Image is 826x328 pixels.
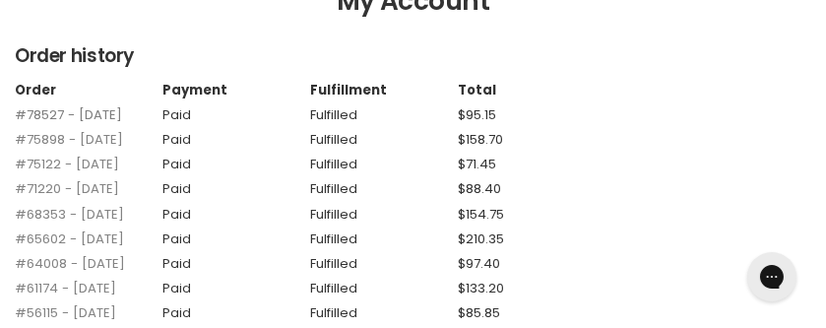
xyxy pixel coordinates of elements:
[458,130,503,149] span: $158.70
[15,155,119,173] a: #75122 - [DATE]
[310,295,458,320] td: Fulfilled
[310,222,458,246] td: Fulfilled
[310,98,458,122] td: Fulfilled
[15,130,123,149] a: #75898 - [DATE]
[15,230,124,248] a: #65602 - [DATE]
[458,83,605,98] th: Total
[162,171,310,196] td: Paid
[458,205,504,224] span: $154.75
[162,83,310,98] th: Payment
[162,295,310,320] td: Paid
[310,122,458,147] td: Fulfilled
[15,279,116,297] a: #61174 - [DATE]
[458,254,500,273] span: $97.40
[737,245,806,308] iframe: Gorgias live chat messenger
[162,222,310,246] td: Paid
[15,254,125,273] a: #64008 - [DATE]
[15,105,122,124] a: #78527 - [DATE]
[162,246,310,271] td: Paid
[458,279,504,297] span: $133.20
[162,98,310,122] td: Paid
[458,105,496,124] span: $95.15
[458,303,500,322] span: $85.85
[310,147,458,171] td: Fulfilled
[15,179,119,198] a: #71220 - [DATE]
[310,246,458,271] td: Fulfilled
[15,83,162,98] th: Order
[458,155,496,173] span: $71.45
[15,205,124,224] a: #68353 - [DATE]
[15,45,811,67] h2: Order history
[162,197,310,222] td: Paid
[162,147,310,171] td: Paid
[162,122,310,147] td: Paid
[310,171,458,196] td: Fulfilled
[310,83,458,98] th: Fulfillment
[310,197,458,222] td: Fulfilled
[162,271,310,295] td: Paid
[458,230,504,248] span: $210.35
[458,179,501,198] span: $88.40
[310,271,458,295] td: Fulfilled
[15,303,116,322] a: #56115 - [DATE]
